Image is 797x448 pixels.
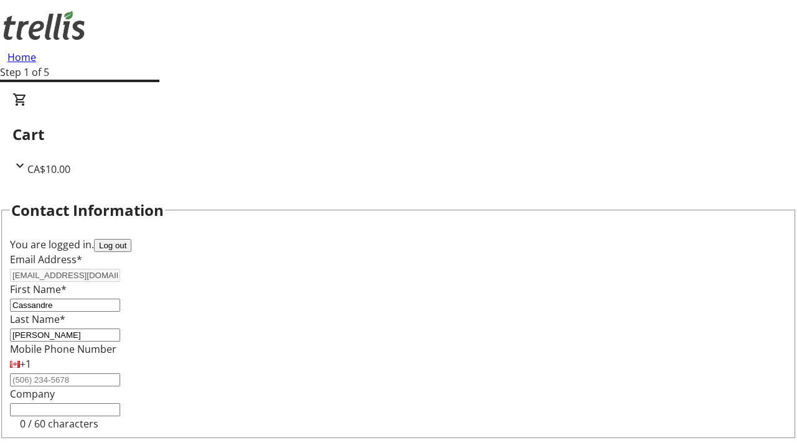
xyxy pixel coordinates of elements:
h2: Cart [12,123,785,146]
label: Last Name* [10,312,65,326]
div: CartCA$10.00 [12,92,785,177]
label: Email Address* [10,253,82,266]
button: Log out [94,239,131,252]
input: (506) 234-5678 [10,373,120,386]
label: Company [10,387,55,401]
div: You are logged in. [10,237,787,252]
label: Mobile Phone Number [10,342,116,356]
span: CA$10.00 [27,162,70,176]
label: First Name* [10,282,67,296]
h2: Contact Information [11,199,164,222]
tr-character-limit: 0 / 60 characters [20,417,98,431]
